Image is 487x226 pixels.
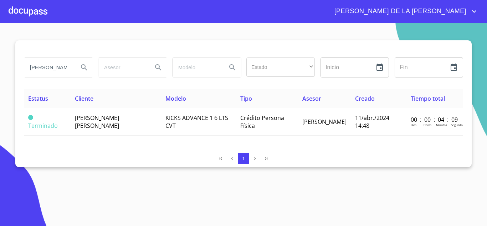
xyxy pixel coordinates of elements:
[411,116,459,124] p: 00 : 00 : 04 : 09
[24,58,73,77] input: search
[98,58,147,77] input: search
[329,6,478,17] button: account of current user
[75,95,93,102] span: Cliente
[436,123,447,127] p: Minutos
[411,95,445,102] span: Tiempo total
[302,118,347,126] span: [PERSON_NAME]
[76,59,93,76] button: Search
[165,95,186,102] span: Modelo
[75,114,119,130] span: [PERSON_NAME] [PERSON_NAME]
[411,123,416,127] p: Dias
[165,114,228,130] span: KICKS ADVANCE 1 6 LTS CVT
[355,114,389,130] span: 11/abr./2024 14:48
[329,6,470,17] span: [PERSON_NAME] DE LA [PERSON_NAME]
[224,59,241,76] button: Search
[150,59,167,76] button: Search
[424,123,431,127] p: Horas
[238,153,249,164] button: 1
[355,95,375,102] span: Creado
[451,123,464,127] p: Segundos
[246,57,315,77] div: ​
[240,114,284,130] span: Crédito Persona Física
[173,58,221,77] input: search
[242,156,245,161] span: 1
[28,95,48,102] span: Estatus
[28,122,58,130] span: Terminado
[302,95,321,102] span: Asesor
[240,95,252,102] span: Tipo
[28,115,33,120] span: Terminado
